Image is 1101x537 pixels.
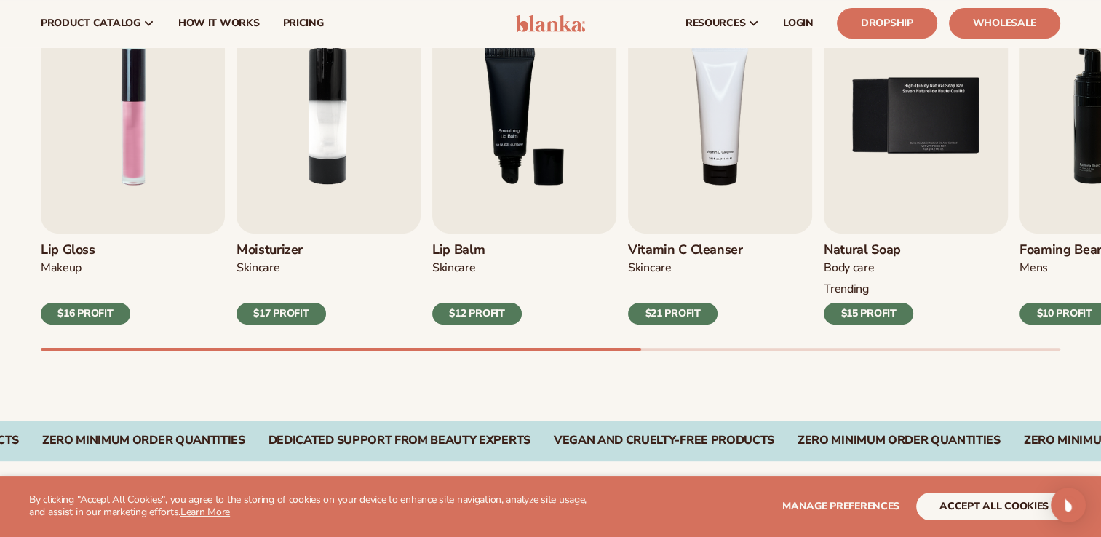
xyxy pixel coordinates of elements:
h3: Lip Balm [432,242,522,258]
div: $21 PROFIT [628,303,718,325]
button: Manage preferences [782,493,899,520]
div: $17 PROFIT [237,303,326,325]
h3: Natural Soap [824,242,913,258]
span: LOGIN [783,17,814,29]
div: DEDICATED SUPPORT FROM BEAUTY EXPERTS [269,434,530,447]
span: Manage preferences [782,499,899,513]
h3: Vitamin C Cleanser [628,242,743,258]
div: BODY Care [824,260,913,276]
div: TRENDING [824,282,913,297]
div: $15 PROFIT [824,303,913,325]
div: MAKEUP [41,260,130,276]
div: Vegan and Cruelty-Free Products [554,434,774,447]
span: product catalog [41,17,140,29]
div: ZERO MINIMUM ORDER QUANTITIES [42,434,245,447]
a: Dropship [837,8,937,39]
div: Skincare [628,260,743,276]
span: resources [685,17,745,29]
div: $16 PROFIT [41,303,130,325]
h3: Lip Gloss [41,242,130,258]
div: Zero Minimum Order QuantitieS [798,434,1001,447]
a: Learn More [180,505,230,519]
p: By clicking "Accept All Cookies", you agree to the storing of cookies on your device to enhance s... [29,494,597,519]
button: accept all cookies [916,493,1072,520]
div: Open Intercom Messenger [1051,488,1086,522]
div: SKINCARE [237,260,326,276]
span: How It Works [178,17,260,29]
a: Wholesale [949,8,1060,39]
div: SKINCARE [432,260,522,276]
span: pricing [282,17,323,29]
h3: Moisturizer [237,242,326,258]
div: $12 PROFIT [432,303,522,325]
img: logo [516,15,585,32]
